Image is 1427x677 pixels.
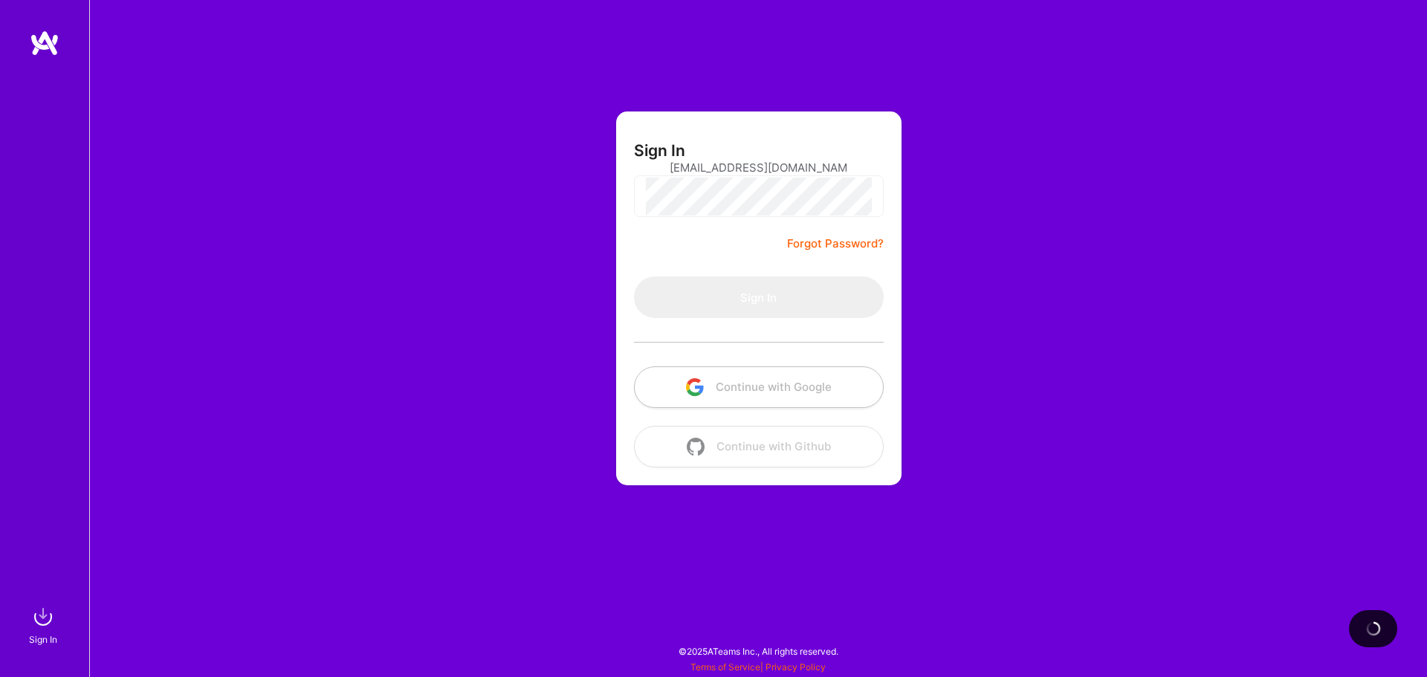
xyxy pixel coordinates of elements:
[634,426,884,467] button: Continue with Github
[89,632,1427,670] div: © 2025 ATeams Inc., All rights reserved.
[634,141,685,160] h3: Sign In
[31,602,58,647] a: sign inSign In
[28,602,58,632] img: sign in
[766,661,826,673] a: Privacy Policy
[30,30,59,56] img: logo
[686,378,704,396] img: icon
[787,235,884,253] a: Forgot Password?
[690,661,760,673] a: Terms of Service
[1366,621,1381,636] img: loading
[687,438,705,456] img: icon
[634,366,884,408] button: Continue with Google
[634,276,884,318] button: Sign In
[670,149,848,187] input: Email...
[690,661,826,673] span: |
[29,632,57,647] div: Sign In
